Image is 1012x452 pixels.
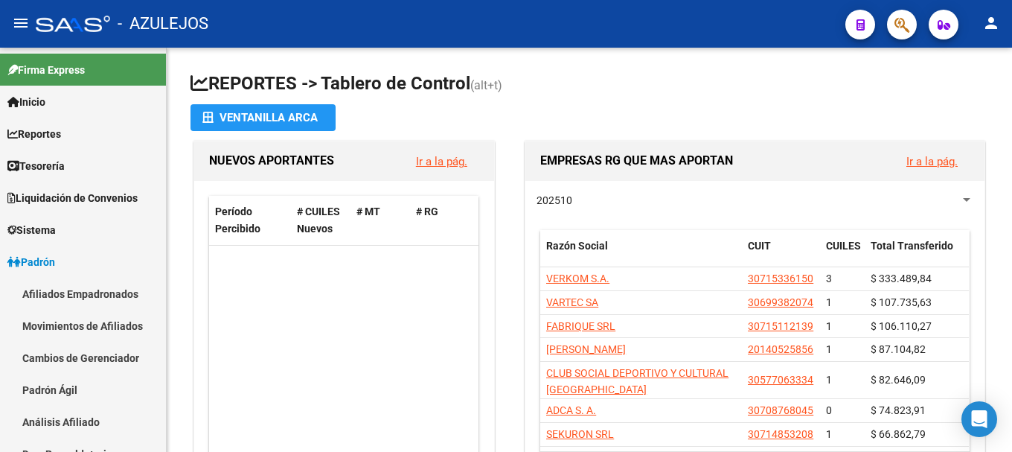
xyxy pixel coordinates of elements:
span: 202510 [537,194,572,206]
span: $ 66.862,79 [871,428,926,440]
datatable-header-cell: CUILES [820,230,865,279]
span: EMPRESAS RG QUE MAS APORTAN [540,153,733,168]
datatable-header-cell: Total Transferido [865,230,969,279]
datatable-header-cell: Razón Social [540,230,742,279]
span: 30577063334 [748,374,813,386]
span: FABRIQUE SRL [546,320,615,332]
h1: REPORTES -> Tablero de Control [190,71,988,98]
span: $ 333.489,84 [871,273,932,284]
span: NUEVOS APORTANTES [209,153,334,168]
span: [PERSON_NAME] [546,343,626,355]
span: Liquidación de Convenios [7,190,138,206]
span: Padrón [7,254,55,270]
span: CUILES [826,240,861,252]
span: $ 107.735,63 [871,296,932,308]
a: Ir a la pág. [906,155,958,168]
span: 1 [826,320,832,332]
span: # MT [356,206,380,217]
span: 1 [826,428,832,440]
span: 1 [826,343,832,355]
button: Ventanilla ARCA [190,104,336,131]
datatable-header-cell: # CUILES Nuevos [291,196,350,245]
span: 30715336150 [748,273,813,284]
span: ADCA S. A. [546,404,596,416]
a: Ir a la pág. [416,155,467,168]
datatable-header-cell: Período Percibido [209,196,291,245]
datatable-header-cell: # RG [410,196,470,245]
div: Ventanilla ARCA [202,104,324,131]
span: # CUILES Nuevos [297,206,340,235]
span: 3 [826,273,832,284]
span: 30708768045 [748,404,813,416]
span: SEKURON SRL [546,428,614,440]
span: Razón Social [546,240,608,252]
span: VARTEC SA [546,296,598,308]
span: 0 [826,404,832,416]
mat-icon: person [982,14,1000,32]
span: $ 82.646,09 [871,374,926,386]
span: 20140525856 [748,343,813,355]
span: $ 87.104,82 [871,343,926,355]
span: VERKOM S.A. [546,273,609,284]
span: 1 [826,296,832,308]
span: Tesorería [7,158,65,174]
div: Open Intercom Messenger [961,401,997,437]
datatable-header-cell: # MT [350,196,410,245]
span: (alt+t) [470,78,502,92]
datatable-header-cell: CUIT [742,230,820,279]
span: Período Percibido [215,206,260,235]
span: $ 74.823,91 [871,404,926,416]
span: 30714853208 [748,428,813,440]
button: Ir a la pág. [894,147,970,175]
span: Reportes [7,126,61,142]
button: Ir a la pág. [404,147,479,175]
mat-icon: menu [12,14,30,32]
span: Firma Express [7,62,85,78]
span: Sistema [7,222,56,238]
span: CLUB SOCIAL DEPORTIVO Y CULTURAL [GEOGRAPHIC_DATA] [546,367,728,396]
span: CUIT [748,240,771,252]
span: Inicio [7,94,45,110]
span: 30715112139 [748,320,813,332]
span: 30699382074 [748,296,813,308]
span: # RG [416,206,438,217]
span: Total Transferido [871,240,953,252]
span: $ 106.110,27 [871,320,932,332]
span: 1 [826,374,832,386]
span: - AZULEJOS [118,7,208,40]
